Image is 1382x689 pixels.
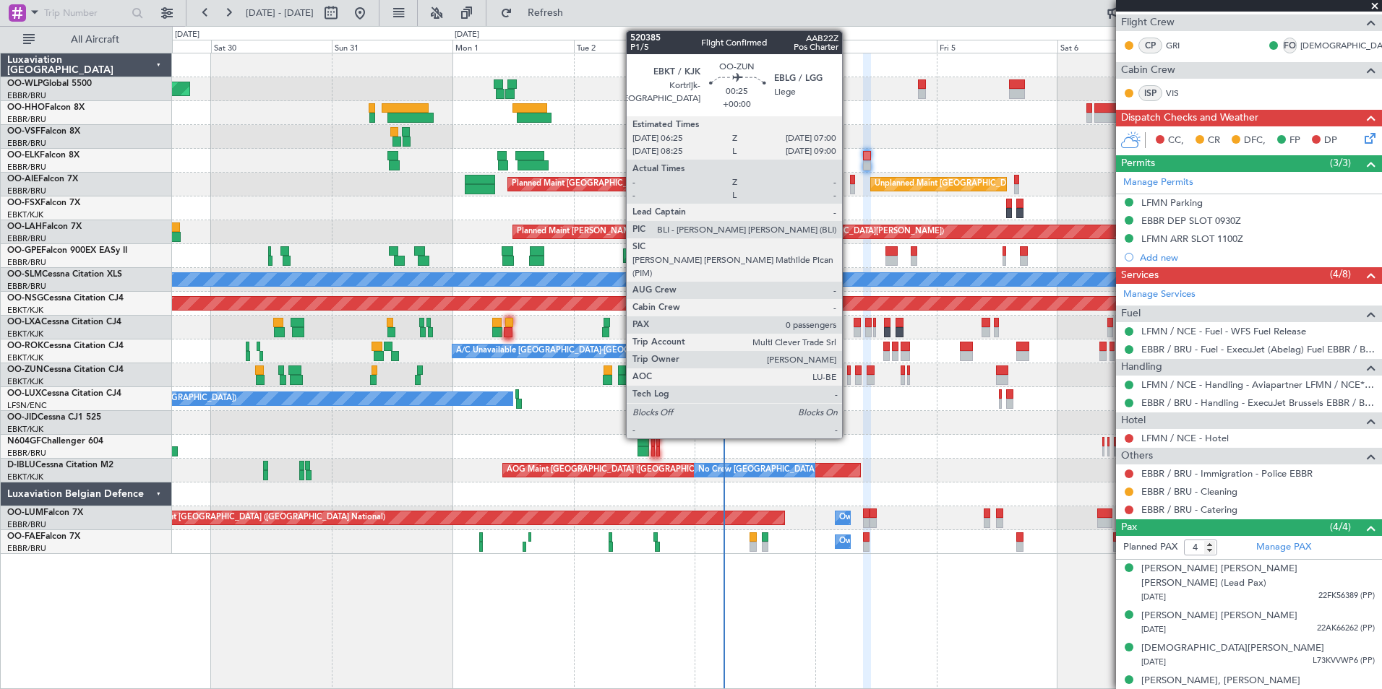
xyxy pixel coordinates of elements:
a: OO-SLMCessna Citation XLS [7,270,122,279]
div: [DATE] [455,29,479,41]
span: OO-ZUN [7,365,43,374]
div: Cleaning [GEOGRAPHIC_DATA] ([GEOGRAPHIC_DATA] National) [627,245,869,266]
div: Tue 2 [574,40,695,53]
a: EBBR/BRU [7,448,46,459]
span: OO-LUM [7,508,43,517]
span: OO-SLM [7,270,42,279]
span: OO-GPE [7,246,41,255]
span: Cabin Crew [1121,62,1175,79]
a: EBBR/BRU [7,519,46,530]
div: Add new [1140,251,1375,264]
span: [DATE] [1141,624,1166,635]
span: D-IBLU [7,461,35,469]
span: OO-FSX [7,199,40,207]
span: Others [1121,448,1153,464]
a: OO-FAEFalcon 7X [7,532,80,541]
a: EBKT/KJK [7,424,43,435]
div: No Crew [GEOGRAPHIC_DATA] ([GEOGRAPHIC_DATA] National) [698,459,940,481]
span: OO-NSG [7,294,43,303]
a: EBKT/KJK [7,352,43,363]
a: EBBR / BRU - Cleaning [1141,485,1237,498]
span: Flight Crew [1121,14,1175,31]
div: [PERSON_NAME], [PERSON_NAME] [1141,674,1300,688]
a: EBBR/BRU [7,257,46,268]
span: Permits [1121,155,1155,172]
a: EBKT/KJK [7,329,43,339]
div: [PERSON_NAME] [PERSON_NAME] [1141,609,1297,623]
div: Sun 31 [332,40,452,53]
a: LFMN / NCE - Handling - Aviapartner LFMN / NCE*****MY HANDLING**** [1141,378,1375,391]
input: Trip Number [44,2,127,24]
span: OO-LAH [7,222,42,231]
a: LFMN / NCE - Fuel - WFS Fuel Release [1141,325,1306,337]
div: [DATE] [175,29,199,41]
a: EBBR/BRU [7,543,46,554]
div: Fri 5 [937,40,1057,53]
span: OO-ROK [7,342,43,350]
a: OO-WLPGlobal 5500 [7,79,92,88]
span: 22FK56389 (PP) [1318,590,1375,602]
span: (4/8) [1330,266,1351,282]
a: Manage PAX [1256,540,1311,555]
span: All Aircraft [38,35,153,45]
a: OO-LXACessna Citation CJ4 [7,318,121,326]
a: EBKT/KJK [7,209,43,220]
a: Manage Services [1123,287,1196,302]
div: [PERSON_NAME] [PERSON_NAME] [PERSON_NAME] (Lead Pax) [1141,562,1375,590]
a: OO-LUMFalcon 7X [7,508,83,517]
button: Refresh [494,1,580,25]
span: OO-ELK [7,151,40,160]
a: EBBR / BRU - Handling - ExecuJet Brussels EBBR / BRU [1141,396,1375,409]
div: Wed 3 [695,40,815,53]
div: FO [1283,38,1297,53]
a: EBBR/BRU [7,162,46,173]
span: (4/4) [1330,519,1351,534]
a: OO-LUXCessna Citation CJ4 [7,389,121,398]
span: OO-AIE [7,175,38,183]
div: ISP [1138,85,1162,101]
a: OO-ELKFalcon 8X [7,151,80,160]
span: [DATE] [1141,656,1166,667]
div: Sat 30 [211,40,332,53]
a: EBBR/BRU [7,281,46,292]
div: [DEMOGRAPHIC_DATA][PERSON_NAME] [1141,641,1324,656]
a: EBBR / BRU - Immigration - Police EBBR [1141,467,1313,480]
a: OO-FSXFalcon 7X [7,199,80,207]
div: LFMN Parking [1141,196,1203,209]
a: EBKT/KJK [7,472,43,482]
a: OO-VSFFalcon 8X [7,127,80,136]
span: DFC, [1244,134,1266,148]
div: CP [1138,38,1162,53]
a: OO-ZUNCessna Citation CJ4 [7,365,124,374]
div: AOG Maint [GEOGRAPHIC_DATA] ([GEOGRAPHIC_DATA] National) [507,459,757,481]
div: Planned Maint [GEOGRAPHIC_DATA] ([GEOGRAPHIC_DATA] National) [124,507,385,529]
span: DP [1324,134,1337,148]
div: LFMN ARR SLOT 1100Z [1141,233,1243,245]
a: EBBR/BRU [7,114,46,125]
div: A/C Unavailable [GEOGRAPHIC_DATA]-[GEOGRAPHIC_DATA] [456,340,687,362]
span: Hotel [1121,412,1146,429]
a: GRI [1166,39,1198,52]
span: Handling [1121,359,1162,376]
div: Owner Melsbroek Air Base [839,531,937,552]
span: OO-JID [7,413,38,422]
span: FP [1289,134,1300,148]
label: Planned PAX [1123,540,1177,555]
a: EBKT/KJK [7,376,43,387]
a: LFMN / NCE - Hotel [1141,432,1229,444]
span: Refresh [515,8,576,18]
a: LFSN/ENC [7,400,47,411]
a: N604GFChallenger 604 [7,437,103,446]
span: Services [1121,267,1159,284]
a: EBBR/BRU [7,186,46,196]
a: Manage Permits [1123,175,1193,190]
a: OO-JIDCessna CJ1 525 [7,413,101,422]
a: OO-HHOFalcon 8X [7,103,85,112]
span: L73KVVWP6 (PP) [1313,655,1375,667]
span: OO-VSF [7,127,40,136]
span: (3/3) [1330,155,1351,170]
div: Planned Maint [GEOGRAPHIC_DATA] ([GEOGRAPHIC_DATA]) [512,173,739,195]
span: OO-HHO [7,103,45,112]
span: Fuel [1121,305,1141,322]
a: D-IBLUCessna Citation M2 [7,461,113,469]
